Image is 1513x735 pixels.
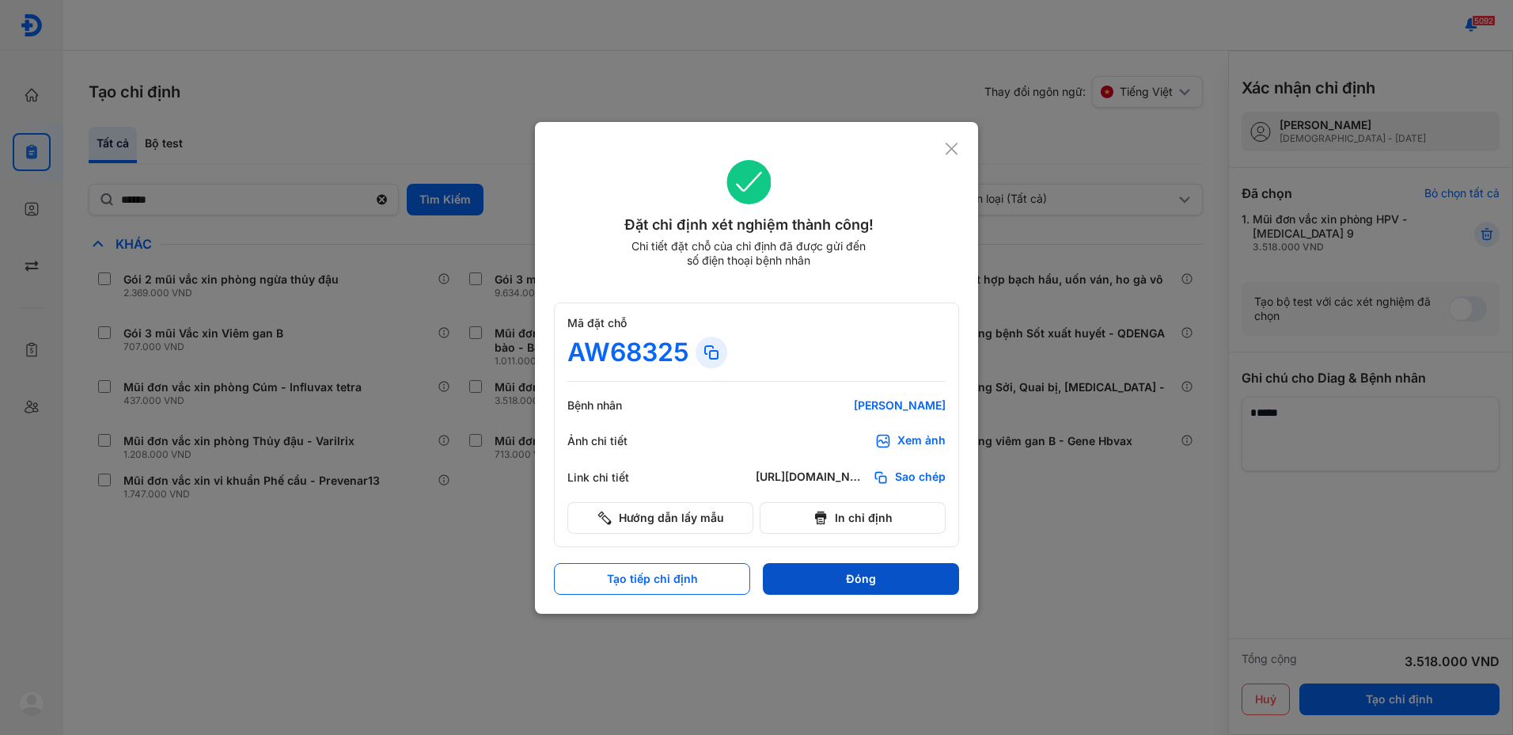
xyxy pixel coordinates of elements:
[567,434,662,448] div: Ảnh chi tiết
[763,563,959,595] button: Đóng
[554,214,944,236] div: Đặt chỉ định xét nghiệm thành công!
[554,563,750,595] button: Tạo tiếp chỉ định
[567,502,753,534] button: Hướng dẫn lấy mẫu
[895,470,946,486] span: Sao chép
[567,337,689,368] div: AW68325
[567,398,662,413] div: Bệnh nhân
[897,433,946,449] div: Xem ảnh
[624,239,873,268] div: Chi tiết đặt chỗ của chỉ định đã được gửi đến số điện thoại bệnh nhân
[567,470,662,485] div: Link chi tiết
[756,398,946,413] div: [PERSON_NAME]
[756,470,866,486] div: [URL][DOMAIN_NAME]
[760,502,946,534] button: In chỉ định
[567,316,946,330] div: Mã đặt chỗ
